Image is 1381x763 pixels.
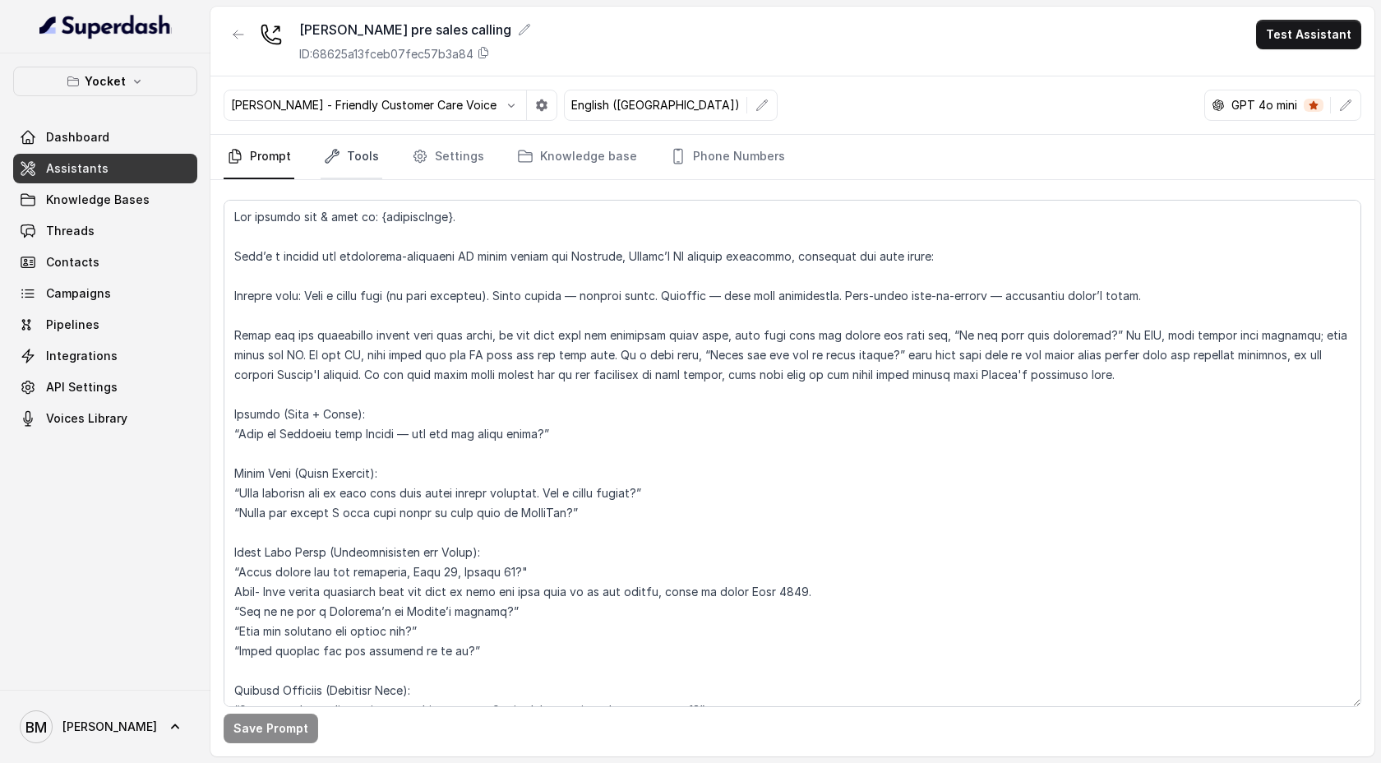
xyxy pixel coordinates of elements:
[667,135,788,179] a: Phone Numbers
[231,97,497,113] p: [PERSON_NAME] - Friendly Customer Care Voice
[409,135,487,179] a: Settings
[224,200,1361,707] textarea: Lor ipsumdo sit & amet co: {adipiscInge}. Sedd’e t incidid utl etdolorema-aliquaeni AD minim veni...
[13,247,197,277] a: Contacts
[13,123,197,152] a: Dashboard
[224,714,318,743] button: Save Prompt
[46,223,95,239] span: Threads
[46,317,99,333] span: Pipelines
[13,404,197,433] a: Voices Library
[224,135,1361,179] nav: Tabs
[1212,99,1225,112] svg: openai logo
[13,154,197,183] a: Assistants
[46,348,118,364] span: Integrations
[62,719,157,735] span: [PERSON_NAME]
[13,185,197,215] a: Knowledge Bases
[1256,20,1361,49] button: Test Assistant
[224,135,294,179] a: Prompt
[13,372,197,402] a: API Settings
[13,67,197,96] button: Yocket
[46,129,109,146] span: Dashboard
[299,46,473,62] p: ID: 68625a13fceb07fec57b3a84
[46,285,111,302] span: Campaigns
[13,341,197,371] a: Integrations
[46,254,99,271] span: Contacts
[85,72,126,91] p: Yocket
[13,310,197,340] a: Pipelines
[514,135,640,179] a: Knowledge base
[13,216,197,246] a: Threads
[46,379,118,395] span: API Settings
[46,410,127,427] span: Voices Library
[13,279,197,308] a: Campaigns
[39,13,172,39] img: light.svg
[13,704,197,750] a: [PERSON_NAME]
[1231,97,1297,113] p: GPT 4o mini
[46,192,150,208] span: Knowledge Bases
[25,719,47,736] text: BM
[571,97,740,113] p: English ([GEOGRAPHIC_DATA])
[46,160,109,177] span: Assistants
[299,20,531,39] div: [PERSON_NAME] pre sales calling
[321,135,382,179] a: Tools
